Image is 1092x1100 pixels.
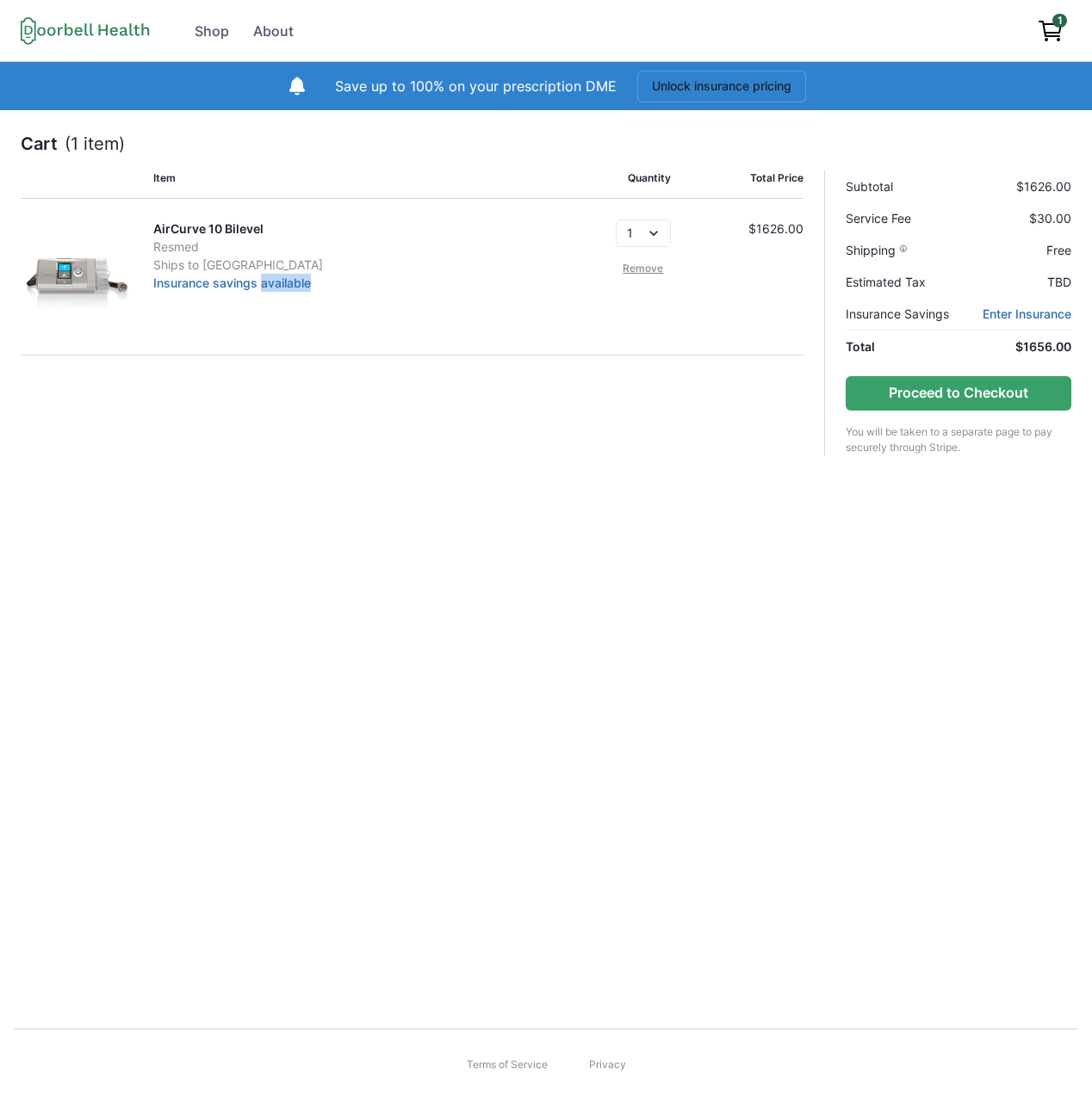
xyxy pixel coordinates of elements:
[965,337,1071,355] p: $1656.00
[21,219,135,334] img: csx6wy3kaf6osyvvt95lguhhvmcg
[846,305,952,323] p: Insurance Savings
[335,76,617,96] p: Save up to 100% on your prescription DME
[846,209,952,227] p: Service Fee
[616,219,671,247] select: Select quantity
[589,1057,626,1072] a: Privacy
[846,241,896,259] span: Shipping
[846,376,1071,411] button: Proceed to Checkout
[153,275,311,290] a: Insurance savings available
[1030,14,1071,48] a: View cart
[846,337,952,355] p: Total
[685,170,803,186] p: Total Price
[253,21,294,41] div: About
[846,177,952,195] p: Subtotal
[153,256,538,274] p: Ships to [GEOGRAPHIC_DATA]
[184,14,239,48] a: Shop
[846,424,1071,455] p: You will be taken to a separate page to pay securely through Stripe.
[243,14,304,48] a: About
[685,219,803,238] p: $1626.00
[965,209,1071,227] p: $30.00
[21,131,58,157] p: Cart
[965,241,1071,259] p: Free
[552,170,671,186] p: Quantity
[965,177,1071,195] p: $1626.00
[153,221,264,236] a: AirCurve 10 Bilevel
[616,261,671,276] a: Remove
[467,1057,548,1072] a: Terms of Service
[965,273,1071,291] p: TBD
[1052,14,1067,28] span: 1
[846,273,952,291] p: Estimated Tax
[65,131,125,157] p: (1 item)
[195,21,229,41] div: Shop
[153,170,538,186] p: Item
[983,305,1071,323] a: Enter Insurance
[637,71,806,102] button: Unlock insurance pricing
[153,238,538,256] p: Resmed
